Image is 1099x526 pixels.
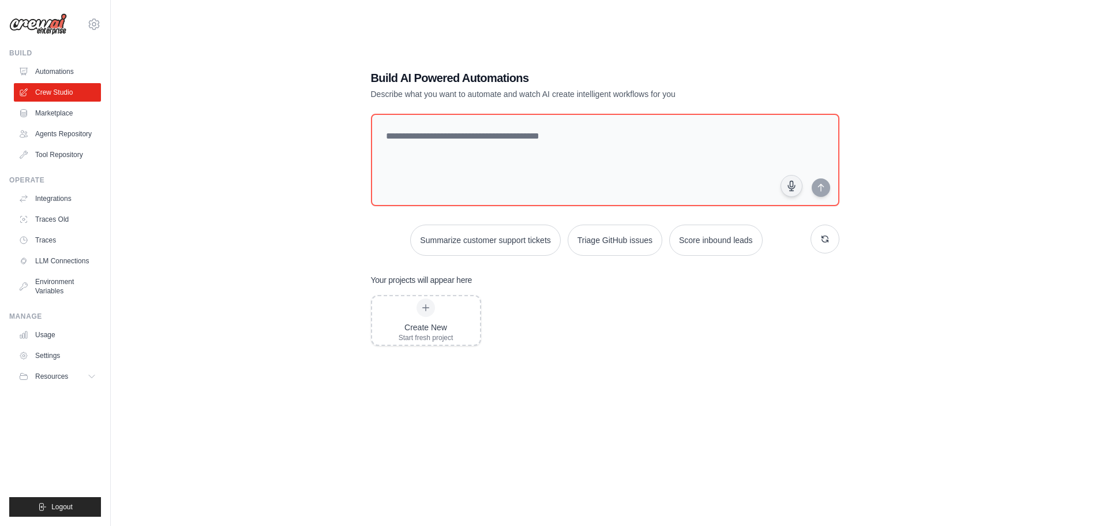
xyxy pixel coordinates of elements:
[399,333,453,342] div: Start fresh project
[9,497,101,517] button: Logout
[14,83,101,102] a: Crew Studio
[568,225,662,256] button: Triage GitHub issues
[14,346,101,365] a: Settings
[410,225,560,256] button: Summarize customer support tickets
[35,372,68,381] span: Resources
[781,175,802,197] button: Click to speak your automation idea
[14,367,101,386] button: Resources
[811,225,839,253] button: Get new suggestions
[371,70,759,86] h1: Build AI Powered Automations
[669,225,763,256] button: Score inbound leads
[14,125,101,143] a: Agents Repository
[399,322,453,333] div: Create New
[371,274,472,286] h3: Your projects will appear here
[14,210,101,229] a: Traces Old
[9,176,101,185] div: Operate
[51,502,73,512] span: Logout
[14,273,101,300] a: Environment Variables
[14,189,101,208] a: Integrations
[9,312,101,321] div: Manage
[14,104,101,122] a: Marketplace
[9,49,101,58] div: Build
[14,231,101,249] a: Traces
[14,146,101,164] a: Tool Repository
[14,252,101,270] a: LLM Connections
[14,62,101,81] a: Automations
[9,13,67,35] img: Logo
[371,88,759,100] p: Describe what you want to automate and watch AI create intelligent workflows for you
[14,326,101,344] a: Usage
